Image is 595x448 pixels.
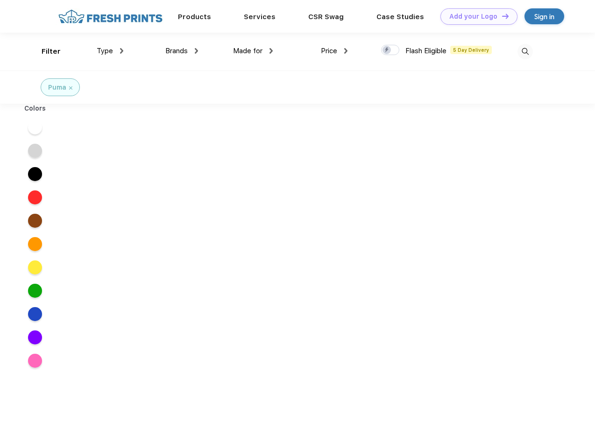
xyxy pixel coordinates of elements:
[344,48,347,54] img: dropdown.png
[308,13,344,21] a: CSR Swag
[244,13,276,21] a: Services
[502,14,509,19] img: DT
[165,47,188,55] span: Brands
[233,47,262,55] span: Made for
[178,13,211,21] a: Products
[56,8,165,25] img: fo%20logo%202.webp
[534,11,554,22] div: Sign in
[517,44,533,59] img: desktop_search.svg
[97,47,113,55] span: Type
[42,46,61,57] div: Filter
[405,47,446,55] span: Flash Eligible
[449,13,497,21] div: Add your Logo
[195,48,198,54] img: dropdown.png
[524,8,564,24] a: Sign in
[450,46,492,54] span: 5 Day Delivery
[269,48,273,54] img: dropdown.png
[69,86,72,90] img: filter_cancel.svg
[120,48,123,54] img: dropdown.png
[321,47,337,55] span: Price
[48,83,66,92] div: Puma
[17,104,53,113] div: Colors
